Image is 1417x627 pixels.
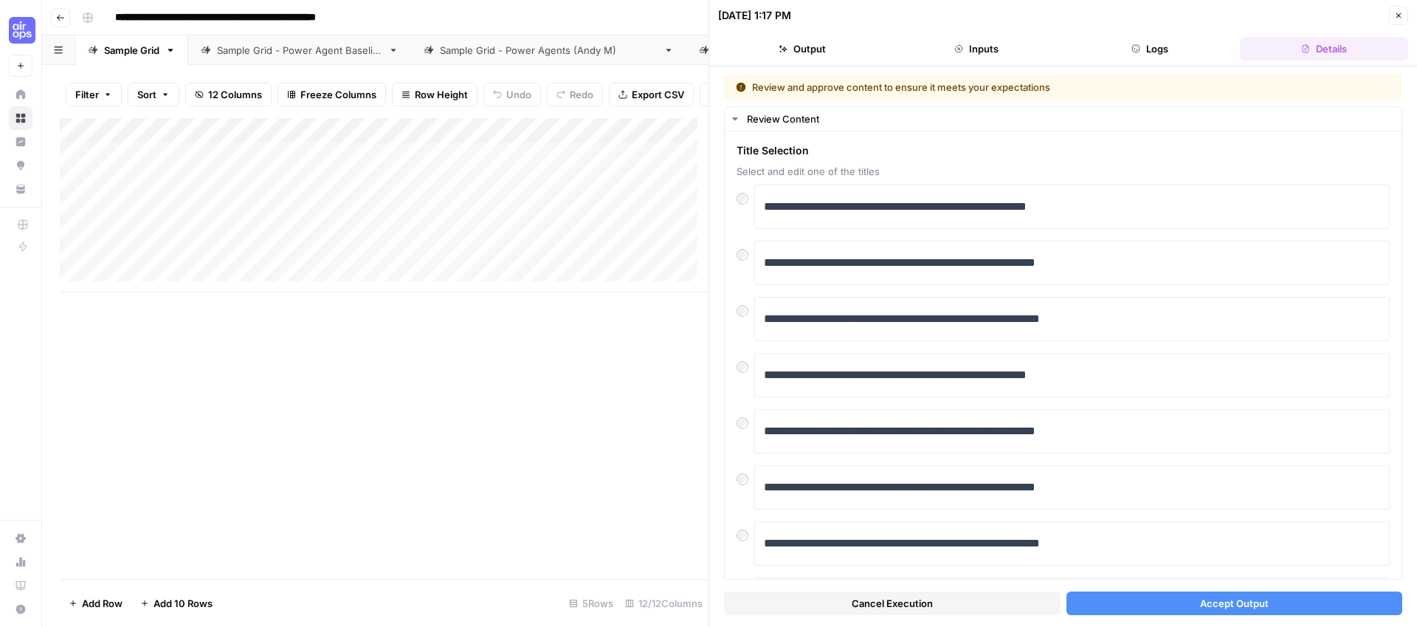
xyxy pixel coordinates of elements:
a: Sample Grid - Power Agent Baseline [188,35,411,65]
a: Home [9,83,32,106]
a: Sample Grid ([PERSON_NAME]) [686,35,888,65]
button: Add Row [60,592,131,615]
button: Freeze Columns [277,83,386,106]
div: Sample Grid [104,43,159,58]
div: Sample Grid - Power Agent Baseline [217,43,382,58]
div: Review Content [747,112,1393,126]
div: Review and approve content to ensure it meets your expectations [736,80,1221,95]
span: Add 10 Rows [154,596,213,611]
span: Add Row [82,596,123,611]
button: Accept Output [1066,592,1403,615]
span: Export CSV [632,87,684,102]
button: Row Height [392,83,477,106]
button: Inputs [892,37,1061,61]
a: Usage [9,550,32,574]
span: Redo [570,87,593,102]
a: Learning Hub [9,574,32,597]
button: Help + Support [9,597,32,621]
button: Export CSV [609,83,694,106]
button: Details [1240,37,1408,61]
a: Your Data [9,177,32,201]
button: Redo [547,83,603,106]
span: Row Height [415,87,468,102]
a: Insights [9,130,32,154]
span: Accept Output [1200,596,1269,611]
button: Undo [483,83,541,106]
div: 5 Rows [563,592,619,615]
button: Review Content [725,107,1402,131]
span: Select and edit one of the titles [737,164,1390,179]
a: Settings [9,527,32,550]
button: 12 Columns [185,83,272,106]
button: Cancel Execution [724,592,1061,615]
span: Title Selection [737,143,1390,158]
span: Cancel Execution [852,596,933,611]
button: Sort [128,83,179,106]
div: Sample Grid - Power Agents ([PERSON_NAME]) [440,43,658,58]
img: September Cohort Logo [9,17,35,44]
button: Output [718,37,886,61]
span: Freeze Columns [300,87,376,102]
a: Opportunities [9,154,32,177]
div: [DATE] 1:17 PM [718,8,791,23]
span: 12 Columns [208,87,262,102]
span: Filter [75,87,99,102]
span: Undo [506,87,531,102]
button: Logs [1066,37,1235,61]
button: Workspace: September Cohort [9,12,32,49]
div: 12/12 Columns [619,592,708,615]
a: Sample Grid - Power Agents ([PERSON_NAME]) [411,35,686,65]
a: Browse [9,106,32,130]
button: Filter [66,83,122,106]
a: Sample Grid [75,35,188,65]
span: Sort [137,87,156,102]
button: Add 10 Rows [131,592,221,615]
